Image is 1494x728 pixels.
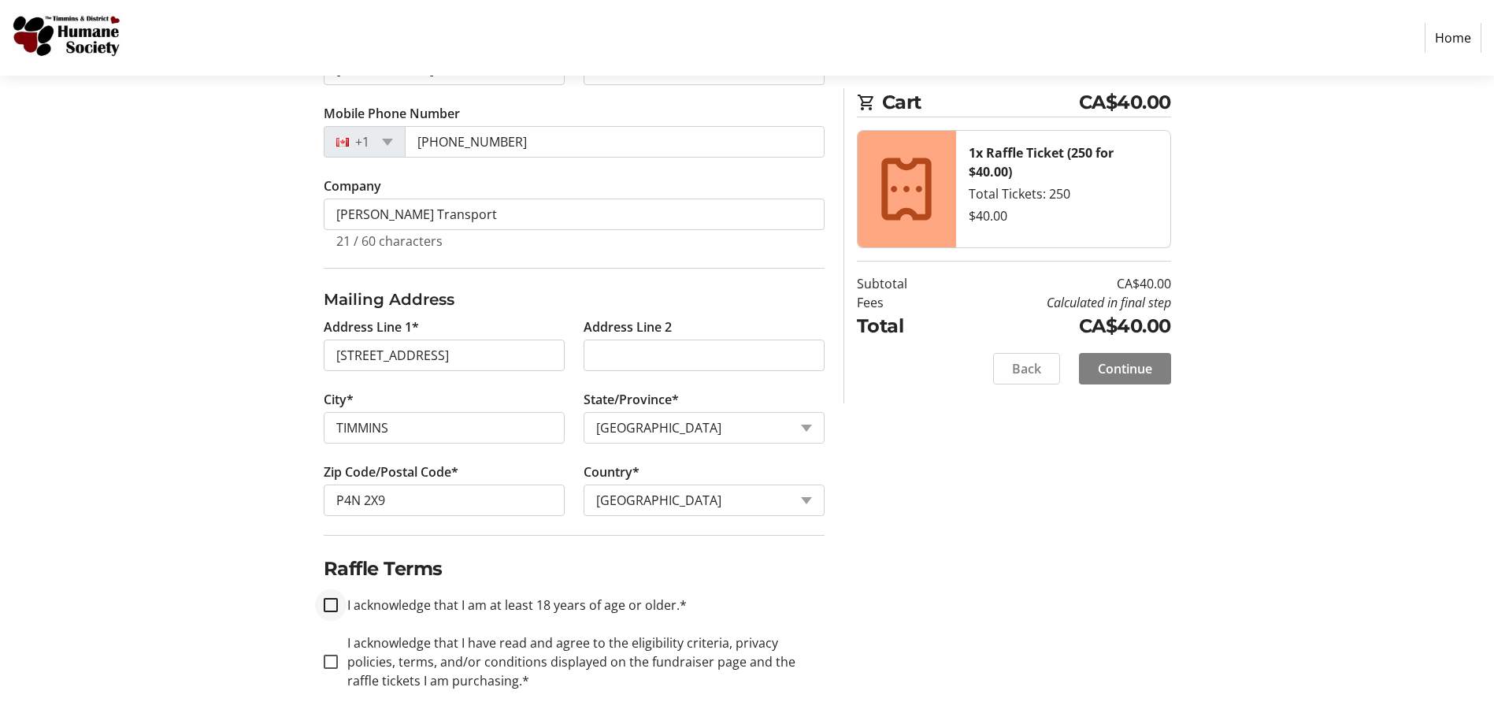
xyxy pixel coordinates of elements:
[969,144,1114,180] strong: 1x Raffle Ticket (250 for $40.00)
[13,6,124,69] img: Timmins and District Humane Society's Logo
[1079,353,1171,384] button: Continue
[324,288,825,311] h3: Mailing Address
[947,274,1171,293] td: CA$40.00
[324,318,419,336] label: Address Line 1*
[324,462,458,481] label: Zip Code/Postal Code*
[969,184,1158,203] div: Total Tickets: 250
[993,353,1060,384] button: Back
[947,293,1171,312] td: Calculated in final step
[857,274,947,293] td: Subtotal
[324,485,565,516] input: Zip or Postal Code
[969,206,1158,225] div: $40.00
[324,104,460,123] label: Mobile Phone Number
[947,312,1171,340] td: CA$40.00
[324,390,354,409] label: City*
[1079,88,1171,117] span: CA$40.00
[857,312,947,340] td: Total
[882,88,1079,117] span: Cart
[336,232,443,250] tr-character-limit: 21 / 60 characters
[324,176,381,195] label: Company
[1012,359,1041,378] span: Back
[338,633,825,690] label: I acknowledge that I have read and agree to the eligibility criteria, privacy policies, terms, an...
[324,555,825,583] h2: Raffle Terms
[584,318,672,336] label: Address Line 2
[324,412,565,444] input: City
[584,462,639,481] label: Country*
[338,596,687,615] label: I acknowledge that I am at least 18 years of age or older.*
[324,340,565,371] input: Address
[584,390,679,409] label: State/Province*
[1098,359,1152,378] span: Continue
[1425,23,1481,53] a: Home
[857,293,947,312] td: Fees
[405,126,825,158] input: (506) 234-5678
